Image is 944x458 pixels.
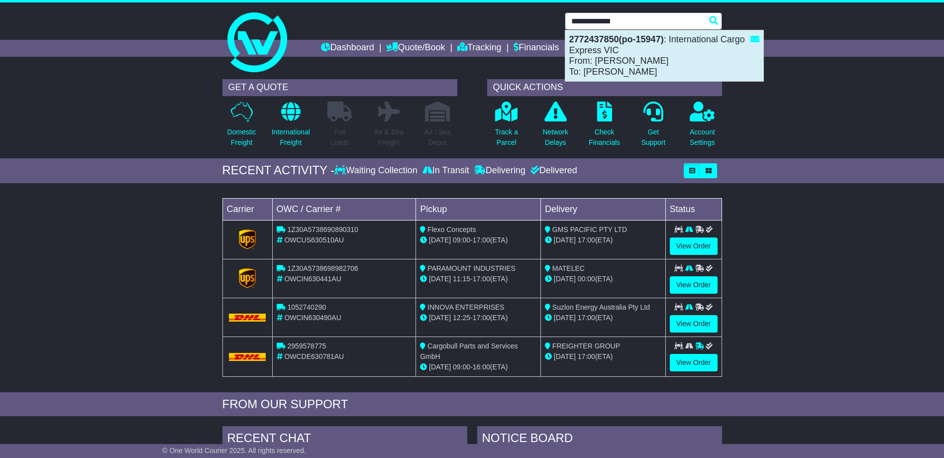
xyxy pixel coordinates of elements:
span: 17:00 [578,314,595,322]
span: Suzlon Energy Australia Pty Ltd [552,303,650,311]
div: NOTICE BOARD [477,426,722,453]
span: [DATE] [554,275,576,283]
td: Pickup [416,198,541,220]
img: GetCarrierServiceLogo [239,268,256,288]
td: Delivery [540,198,665,220]
p: Air / Sea Depot [424,127,451,148]
span: OWCDE630781AU [284,352,344,360]
div: GET A QUOTE [222,79,457,96]
p: Check Financials [589,127,620,148]
a: Dashboard [321,40,374,57]
div: QUICK ACTIONS [487,79,722,96]
div: (ETA) [545,235,661,245]
p: Track a Parcel [495,127,518,148]
span: 17:00 [473,314,490,322]
a: View Order [670,354,718,371]
td: Status [665,198,722,220]
span: [DATE] [554,314,576,322]
span: © One World Courier 2025. All rights reserved. [162,447,306,455]
p: Network Delays [542,127,568,148]
span: PARAMOUNT INDUSTRIES [427,264,516,272]
span: 2959578775 [287,342,326,350]
span: 1052740290 [287,303,326,311]
div: RECENT ACTIVITY - [222,163,335,178]
span: 00:00 [578,275,595,283]
a: GetSupport [640,101,666,153]
p: Domestic Freight [227,127,256,148]
span: [DATE] [554,352,576,360]
a: Tracking [457,40,501,57]
p: Account Settings [690,127,715,148]
a: View Order [670,237,718,255]
span: [DATE] [429,363,451,371]
span: 17:00 [473,275,490,283]
div: - (ETA) [420,235,536,245]
span: Cargobull Parts and Services GmbH [420,342,518,360]
span: MATELEC [552,264,585,272]
span: OWCIN630490AU [284,314,341,322]
img: DHL.png [229,353,266,361]
span: FREIGHTER GROUP [552,342,620,350]
a: Quote/Book [386,40,445,57]
span: [DATE] [429,236,451,244]
div: (ETA) [545,313,661,323]
a: AccountSettings [689,101,716,153]
p: Air & Sea Freight [374,127,404,148]
div: FROM OUR SUPPORT [222,397,722,412]
span: 12:25 [453,314,470,322]
span: OWCUS630510AU [284,236,344,244]
strong: 2772437850(po-15947) [569,34,664,44]
a: NetworkDelays [542,101,568,153]
span: GMS PACIFIC PTY LTD [552,226,627,233]
p: Full Loads [327,127,352,148]
div: (ETA) [545,351,661,362]
div: : International Cargo Express VIC From: [PERSON_NAME] To: [PERSON_NAME] [565,30,763,81]
div: - (ETA) [420,313,536,323]
img: GetCarrierServiceLogo [239,229,256,249]
div: In Transit [420,165,472,176]
span: 09:00 [453,363,470,371]
a: Financials [514,40,559,57]
td: OWC / Carrier # [272,198,416,220]
img: DHL.png [229,314,266,322]
span: [DATE] [429,275,451,283]
span: INNOVA ENTERPRISES [427,303,505,311]
span: 16:00 [473,363,490,371]
td: Carrier [222,198,272,220]
a: DomesticFreight [226,101,256,153]
span: 11:15 [453,275,470,283]
span: [DATE] [554,236,576,244]
p: International Freight [272,127,310,148]
span: 17:00 [473,236,490,244]
p: Get Support [641,127,665,148]
div: Waiting Collection [334,165,420,176]
span: 1Z30A5738698982706 [287,264,358,272]
a: View Order [670,315,718,333]
a: Track aParcel [495,101,519,153]
a: View Order [670,276,718,294]
div: Delivered [528,165,577,176]
div: - (ETA) [420,274,536,284]
a: CheckFinancials [588,101,621,153]
span: Flexo Concepts [427,226,476,233]
div: (ETA) [545,274,661,284]
div: RECENT CHAT [222,426,467,453]
span: OWCIN630441AU [284,275,341,283]
div: Delivering [472,165,528,176]
span: 17:00 [578,352,595,360]
span: 09:00 [453,236,470,244]
div: - (ETA) [420,362,536,372]
span: 1Z30A5738690890310 [287,226,358,233]
a: InternationalFreight [271,101,311,153]
span: 17:00 [578,236,595,244]
span: [DATE] [429,314,451,322]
